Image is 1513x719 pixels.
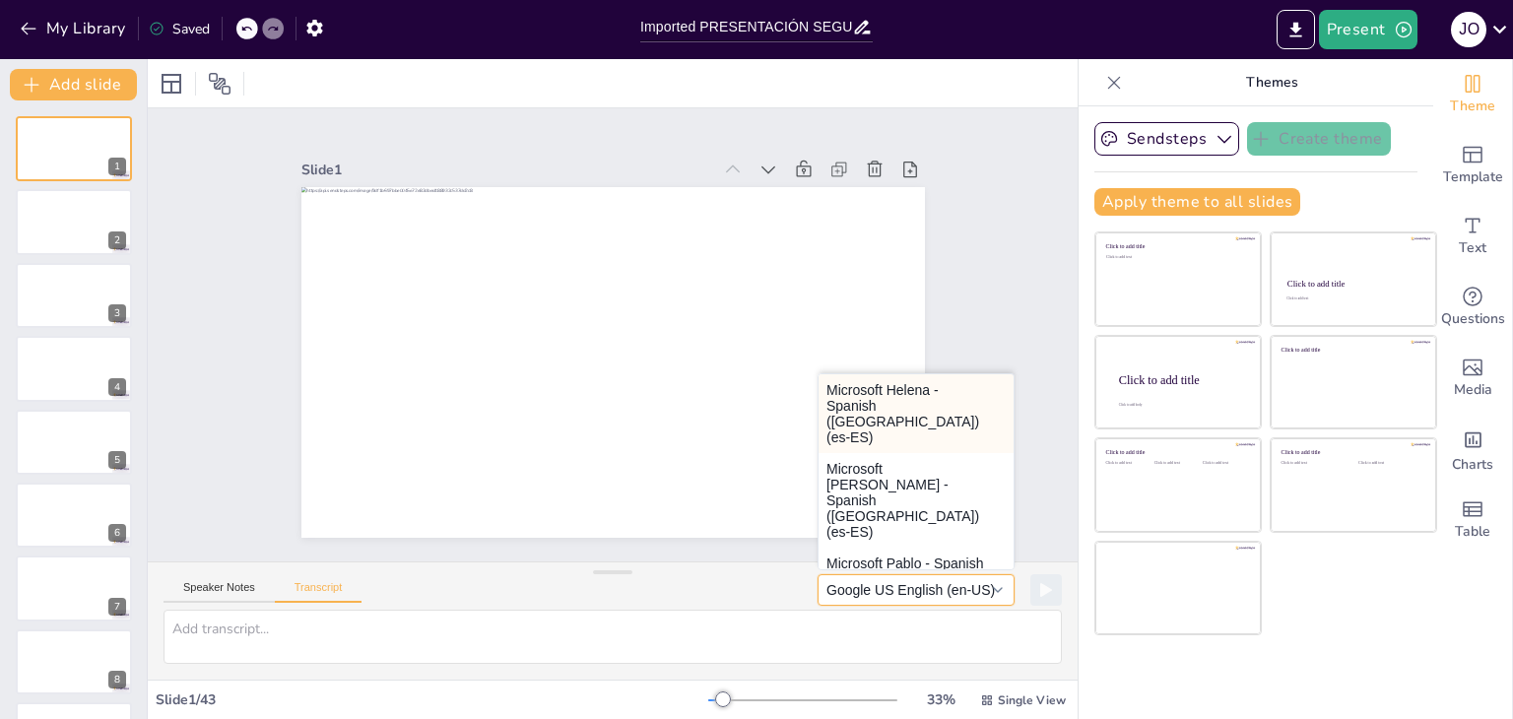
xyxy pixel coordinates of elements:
[108,231,126,249] div: 2
[1441,308,1505,330] span: Questions
[16,336,132,401] div: 4
[108,671,126,688] div: 8
[1030,574,1062,606] button: Play
[1282,346,1422,353] div: Click to add title
[1119,403,1243,407] div: Click to add body
[1203,461,1247,466] div: Click to add text
[1130,59,1414,106] p: Themes
[16,629,132,694] div: 8
[818,574,1015,606] button: Google US English (en-US)
[1287,279,1418,289] div: Click to add title
[16,410,132,475] div: 5
[16,189,132,254] div: 2
[1319,10,1417,49] button: Present
[15,13,134,44] button: My Library
[1455,521,1490,543] span: Table
[164,581,275,603] button: Speaker Notes
[1106,461,1151,466] div: Click to add text
[1433,272,1512,343] div: Get real-time input from your audience
[1282,461,1344,466] div: Click to add text
[1451,12,1486,47] div: J O
[16,116,132,181] div: 1
[1154,461,1199,466] div: Click to add text
[1452,454,1493,476] span: Charts
[108,158,126,175] div: 1
[819,548,1014,611] button: Microsoft Pablo - Spanish ([GEOGRAPHIC_DATA]) (es-ES)
[1358,461,1420,466] div: Click to add text
[1443,166,1503,188] span: Template
[917,690,964,709] div: 33 %
[108,598,126,616] div: 7
[108,451,126,469] div: 5
[1106,243,1247,250] div: Click to add title
[1433,59,1512,130] div: Change the overall theme
[1094,188,1300,216] button: Apply theme to all slides
[819,374,1014,453] button: Microsoft Helena - Spanish ([GEOGRAPHIC_DATA]) (es-ES)
[275,581,362,603] button: Transcript
[1451,10,1486,49] button: J O
[16,483,132,548] div: 6
[998,692,1066,708] span: Single View
[640,13,852,41] input: Insert title
[1106,449,1247,456] div: Click to add title
[149,20,210,38] div: Saved
[1433,414,1512,485] div: Add charts and graphs
[156,690,708,709] div: Slide 1 / 43
[10,69,137,100] button: Add slide
[108,304,126,322] div: 3
[1433,343,1512,414] div: Add images, graphics, shapes or video
[1247,122,1391,156] button: Create theme
[156,68,187,99] div: Layout
[819,453,1014,548] button: Microsoft [PERSON_NAME] - Spanish ([GEOGRAPHIC_DATA]) (es-ES)
[1094,122,1239,156] button: Sendsteps
[208,72,231,96] span: Position
[1433,201,1512,272] div: Add text boxes
[1450,96,1495,117] span: Theme
[1433,130,1512,201] div: Add ready made slides
[1277,10,1315,49] button: Export to PowerPoint
[1282,449,1422,456] div: Click to add title
[1454,379,1492,401] span: Media
[1433,485,1512,556] div: Add a table
[1119,372,1245,386] div: Click to add title
[1106,255,1247,260] div: Click to add text
[16,556,132,621] div: 7
[108,524,126,542] div: 6
[16,263,132,328] div: 3
[108,378,126,396] div: 4
[1286,297,1417,301] div: Click to add text
[1459,237,1486,259] span: Text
